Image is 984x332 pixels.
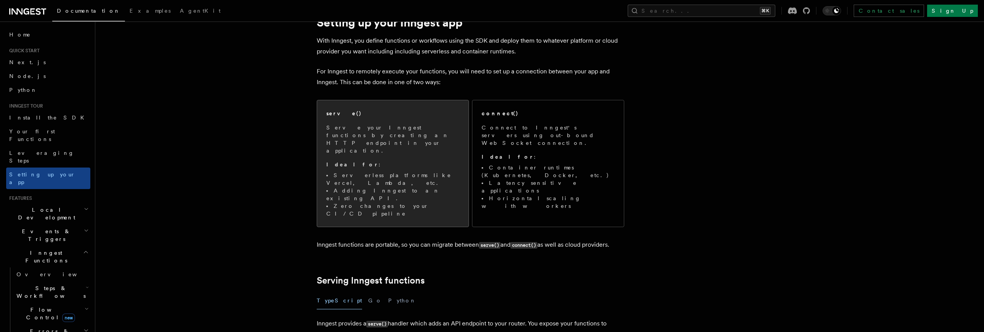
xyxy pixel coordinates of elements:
button: Go [368,292,382,309]
a: Python [6,83,90,97]
a: Serving Inngest functions [317,275,425,286]
p: With Inngest, you define functions or workflows using the SDK and deploy them to whatever platfor... [317,35,624,57]
li: Horizontal scaling with workers [482,194,615,210]
strong: Ideal for [326,161,379,168]
span: Examples [130,8,171,14]
a: Leveraging Steps [6,146,90,168]
a: Home [6,28,90,41]
button: Python [388,292,416,309]
p: Inngest functions are portable, so you can migrate between and as well as cloud providers. [317,239,624,251]
a: Overview [13,267,90,281]
a: serve()Serve your Inngest functions by creating an HTTP endpoint in your application.Ideal for:Se... [317,100,469,227]
li: Serverless platforms like Vercel, Lambda, etc. [326,171,459,187]
button: Inngest Functions [6,246,90,267]
span: Next.js [9,59,46,65]
li: Latency sensitive applications [482,179,615,194]
span: Overview [17,271,96,277]
button: Flow Controlnew [13,303,90,324]
span: Setting up your app [9,171,75,185]
a: Setting up your app [6,168,90,189]
a: Node.js [6,69,90,83]
button: Local Development [6,203,90,224]
span: Features [6,195,32,201]
li: Adding Inngest to an existing API. [326,187,459,202]
button: Steps & Workflows [13,281,90,303]
p: : [482,153,615,161]
code: connect() [510,242,537,249]
button: Search...⌘K [628,5,775,17]
span: Home [9,31,31,38]
span: Inngest Functions [6,249,83,264]
a: Install the SDK [6,111,90,124]
button: Toggle dark mode [823,6,841,15]
span: Inngest tour [6,103,43,109]
span: Events & Triggers [6,227,84,243]
span: Your first Functions [9,128,55,142]
kbd: ⌘K [760,7,771,15]
button: TypeScript [317,292,362,309]
a: Next.js [6,55,90,69]
p: : [326,161,459,168]
span: new [62,314,75,322]
span: Node.js [9,73,46,79]
a: Documentation [52,2,125,22]
button: Events & Triggers [6,224,90,246]
a: AgentKit [175,2,225,21]
p: Serve your Inngest functions by creating an HTTP endpoint in your application. [326,124,459,154]
span: Python [9,87,37,93]
strong: Ideal for [482,154,534,160]
span: Local Development [6,206,84,221]
p: For Inngest to remotely execute your functions, you will need to set up a connection between your... [317,66,624,88]
span: Steps & Workflows [13,284,86,300]
a: Examples [125,2,175,21]
h2: serve() [326,110,362,117]
span: Quick start [6,48,40,54]
a: Your first Functions [6,124,90,146]
li: Container runtimes (Kubernetes, Docker, etc.) [482,164,615,179]
h2: connect() [482,110,519,117]
a: connect()Connect to Inngest's servers using out-bound WebSocket connection.Ideal for:Container ru... [472,100,624,227]
a: Contact sales [854,5,924,17]
span: Install the SDK [9,115,89,121]
li: Zero changes to your CI/CD pipeline [326,202,459,217]
span: Leveraging Steps [9,150,74,164]
span: Documentation [57,8,120,14]
span: AgentKit [180,8,221,14]
a: Sign Up [927,5,978,17]
h1: Setting up your Inngest app [317,15,624,29]
span: Flow Control [13,306,85,321]
code: serve() [479,242,500,249]
p: Connect to Inngest's servers using out-bound WebSocket connection. [482,124,615,147]
code: serve() [366,321,388,327]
